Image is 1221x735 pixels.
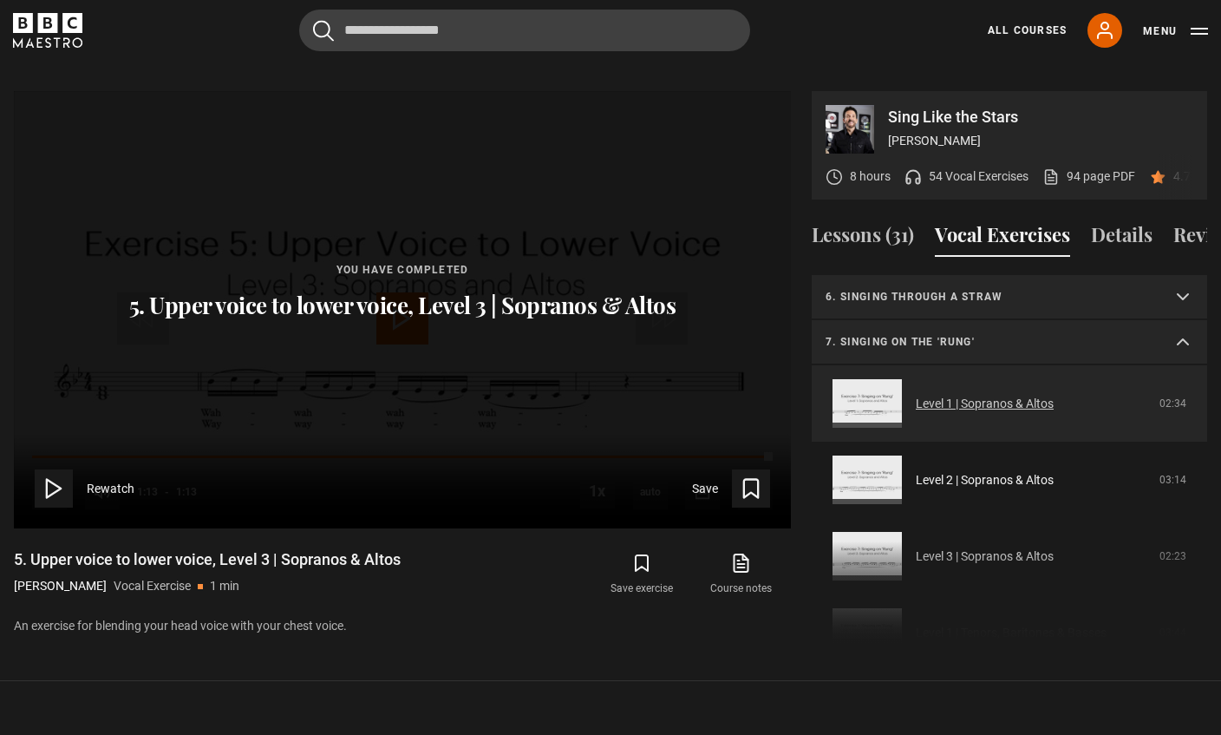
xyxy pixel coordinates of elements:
[87,480,134,498] span: Rewatch
[1042,167,1135,186] a: 94 page PDF
[114,577,191,595] p: Vocal Exercise
[14,549,401,570] h1: 5. Upper voice to lower voice, Level 3 | Sopranos & Altos
[129,262,676,278] p: You have completed
[299,10,750,51] input: Search
[1091,220,1152,257] button: Details
[988,23,1067,38] a: All Courses
[692,549,791,600] a: Course notes
[692,469,770,508] button: Save
[1143,23,1208,40] button: Toggle navigation
[13,13,82,48] svg: BBC Maestro
[826,334,1152,350] p: 7. Singing on the 'rung'
[916,395,1054,413] a: Level 1 | Sopranos & Altos
[888,109,1193,125] p: Sing Like the Stars
[812,275,1207,320] summary: 6. Singing through a straw
[850,167,891,186] p: 8 hours
[313,20,334,42] button: Submit the search query
[692,480,718,498] span: Save
[935,220,1070,257] button: Vocal Exercises
[812,320,1207,365] summary: 7. Singing on the 'rung'
[35,469,134,508] button: Rewatch
[210,577,239,595] p: 1 min
[592,549,691,600] button: Save exercise
[14,577,107,595] p: [PERSON_NAME]
[929,167,1028,186] p: 54 Vocal Exercises
[888,132,1193,150] p: [PERSON_NAME]
[812,220,914,257] button: Lessons (31)
[916,471,1054,489] a: Level 2 | Sopranos & Altos
[826,289,1152,305] p: 6. Singing through a straw
[14,617,791,635] p: An exercise for blending your head voice with your chest voice.
[129,292,676,319] p: 5. Upper voice to lower voice, Level 3 | Sopranos & Altos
